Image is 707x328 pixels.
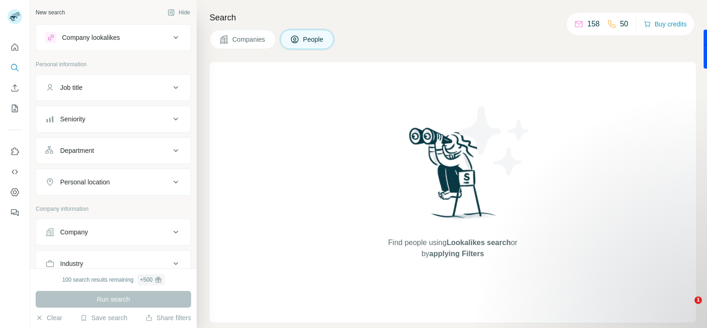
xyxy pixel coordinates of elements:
[36,252,191,275] button: Industry
[60,259,83,268] div: Industry
[232,35,266,44] span: Companies
[695,296,702,304] span: 1
[62,33,120,42] div: Company lookalikes
[36,139,191,162] button: Department
[60,227,88,237] div: Company
[7,39,22,56] button: Quick start
[145,313,191,322] button: Share filters
[60,146,94,155] div: Department
[405,125,501,228] img: Surfe Illustration - Woman searching with binoculars
[7,204,22,221] button: Feedback
[80,313,127,322] button: Save search
[303,35,324,44] span: People
[62,274,164,285] div: 100 search results remaining
[60,114,85,124] div: Seniority
[210,11,696,24] h4: Search
[7,184,22,201] button: Dashboard
[36,171,191,193] button: Personal location
[36,313,62,322] button: Clear
[644,18,687,31] button: Buy credits
[7,80,22,96] button: Enrich CSV
[36,108,191,130] button: Seniority
[429,250,484,258] span: applying Filters
[36,205,191,213] p: Company information
[36,221,191,243] button: Company
[453,99,536,183] img: Surfe Illustration - Stars
[140,276,153,284] div: + 500
[676,296,698,319] iframe: Intercom live chat
[36,26,191,49] button: Company lookalikes
[60,177,110,187] div: Personal location
[36,60,191,69] p: Personal information
[587,19,600,30] p: 158
[7,143,22,160] button: Use Surfe on LinkedIn
[7,164,22,180] button: Use Surfe API
[161,6,197,19] button: Hide
[36,8,65,17] div: New search
[378,237,527,259] span: Find people using or by
[36,76,191,99] button: Job title
[7,59,22,76] button: Search
[620,19,628,30] p: 50
[447,239,511,246] span: Lookalikes search
[7,100,22,117] button: My lists
[60,83,82,92] div: Job title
